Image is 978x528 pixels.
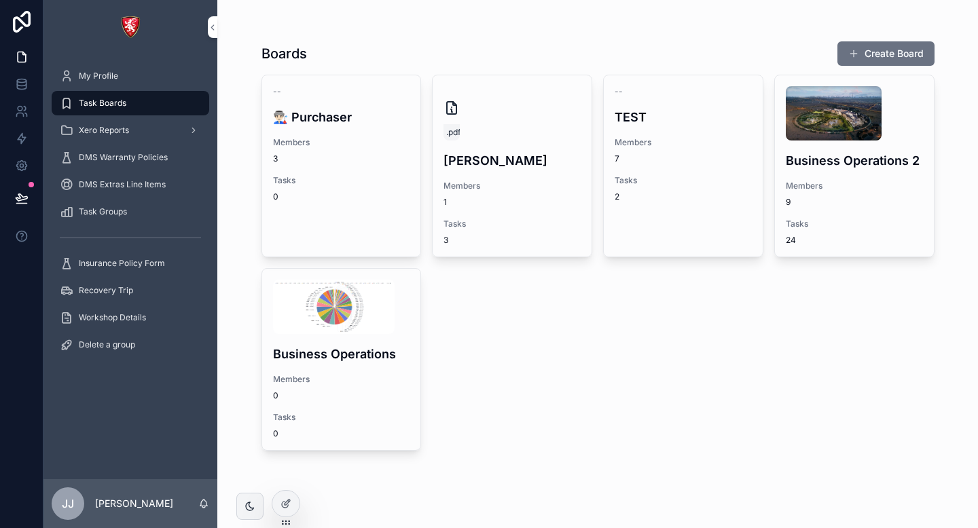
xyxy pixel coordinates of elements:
[52,333,209,357] a: Delete a group
[273,153,410,164] span: 3
[79,258,165,269] span: Insurance Policy Form
[79,125,129,136] span: Xero Reports
[261,268,422,451] a: Screenshot-2024-12-04-135548.pngBusiness OperationsMembers0Tasks0
[615,175,752,186] span: Tasks
[786,219,923,229] span: Tasks
[273,175,410,186] span: Tasks
[261,75,422,257] a: --👨🏻‍🏭 PurchaserMembers3Tasks0
[79,98,126,109] span: Task Boards
[52,278,209,303] a: Recovery Trip
[52,64,209,88] a: My Profile
[52,172,209,197] a: DMS Extras Line Items
[79,179,166,190] span: DMS Extras Line Items
[52,118,209,143] a: Xero Reports
[443,181,581,191] span: Members
[615,108,752,126] h4: TEST
[43,54,217,375] div: scrollable content
[95,497,173,510] p: [PERSON_NAME]
[273,374,410,385] span: Members
[615,86,623,97] span: --
[615,153,752,164] span: 7
[774,75,935,257] a: bud-n9.bbe8f4ee54d7e6d4019000c9cbe8b3b1.jpgBusiness Operations 2Members9Tasks24
[837,41,935,66] button: Create Board
[786,151,923,170] h4: Business Operations 2
[120,16,141,38] img: App logo
[273,137,410,148] span: Members
[273,108,410,126] h4: 👨🏻‍🏭 Purchaser
[79,312,146,323] span: Workshop Details
[786,235,796,246] span: 24
[79,152,168,163] span: DMS Warranty Policies
[52,305,209,330] a: Workshop Details
[432,75,592,257] a: Quotation_[US_VEHICLE_IDENTIFICATION_NUMBER].pdf-0.pdf[PERSON_NAME]Members1Tasks3
[443,197,581,208] span: 1
[603,75,763,257] a: --TESTMembers7Tasks2
[446,127,460,138] span: .pdf
[79,285,133,296] span: Recovery Trip
[443,151,581,170] h4: [PERSON_NAME]
[261,44,307,63] h1: Boards
[443,235,448,246] span: 3
[273,191,278,202] span: 0
[273,345,410,363] h4: Business Operations
[786,197,923,208] span: 9
[273,86,281,97] span: --
[786,181,923,191] span: Members
[62,495,74,512] span: JJ
[79,206,127,217] span: Task Groups
[52,200,209,224] a: Task Groups
[52,251,209,276] a: Insurance Policy Form
[52,91,209,115] a: Task Boards
[79,339,135,350] span: Delete a group
[443,219,581,229] span: Tasks
[79,71,118,81] span: My Profile
[273,390,410,401] span: 0
[786,86,882,140] img: bud-n9.bbe8f4ee54d7e6d4019000c9cbe8b3b1.jpg
[615,191,619,202] span: 2
[52,145,209,170] a: DMS Warranty Policies
[273,412,410,423] span: Tasks
[273,428,278,439] span: 0
[273,280,395,334] img: Screenshot-2024-12-04-135548.png
[615,137,752,148] span: Members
